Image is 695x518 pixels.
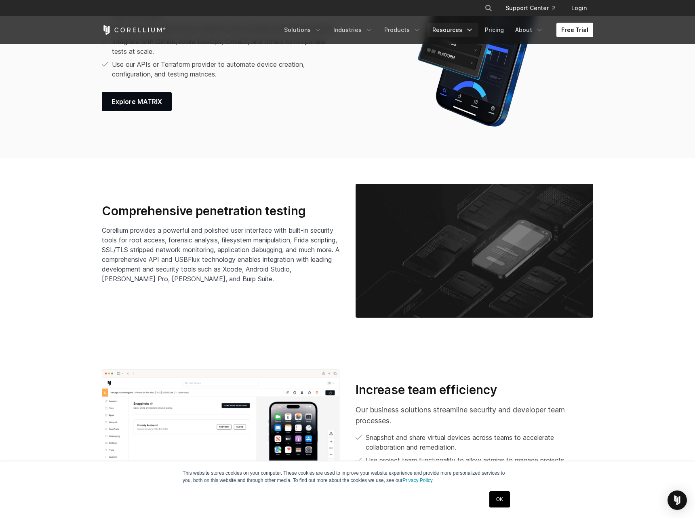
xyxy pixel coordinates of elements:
a: Explore MATRIX [102,92,172,111]
h3: Increase team efficiency [356,382,593,398]
li: Use our APIs or Terraform provider to automate device creation, configuration, and testing matrices. [102,59,342,79]
a: Free Trial [556,23,593,37]
a: Login [565,1,593,15]
span: Corellium provides a powerful and polished user interface with built-in security tools for root a... [102,226,339,283]
img: Corellium_MobilePenTesting [356,184,593,318]
a: OK [489,491,510,507]
a: Solutions [279,23,327,37]
p: Snapshot and share virtual devices across teams to accelerate collaboration and remediation. [366,433,593,452]
a: Privacy Policy. [402,478,434,483]
h3: Comprehensive penetration testing [102,204,339,219]
div: Navigation Menu [279,23,593,37]
a: Industries [329,23,378,37]
img: Powerful built-in tools with iOS pentest [102,369,339,507]
span: Explore MATRIX [112,97,162,106]
button: Search [481,1,496,15]
a: Corellium Home [102,25,166,35]
a: Resources [428,23,478,37]
a: About [510,23,548,37]
a: Products [379,23,426,37]
a: Pricing [480,23,509,37]
p: Our business solutions streamline security and developer team processes. [356,404,593,426]
p: Integrate with Github, Azure DevOps, CircleCI, and others to run parallel tests at scale. [112,37,342,56]
div: Open Intercom Messenger [668,490,687,510]
p: This website stores cookies on your computer. These cookies are used to improve your website expe... [183,469,512,484]
a: Support Center [499,1,562,15]
div: Navigation Menu [475,1,593,15]
p: Use project team functionality to allow admins to manage projects, resources, and permissions for... [366,455,593,475]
